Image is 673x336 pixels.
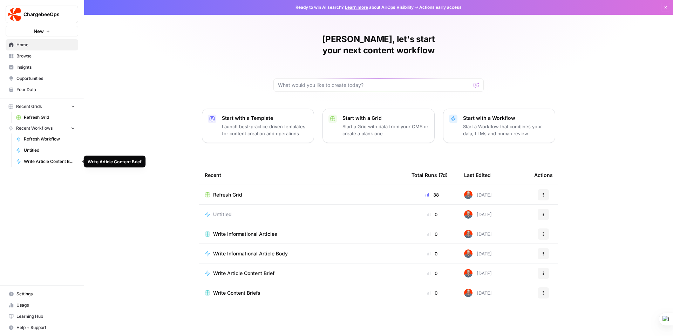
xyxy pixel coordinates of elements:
[345,5,368,10] a: Learn more
[6,39,78,50] a: Home
[16,125,53,131] span: Recent Workflows
[463,115,549,122] p: Start with a Workflow
[273,34,484,56] h1: [PERSON_NAME], let's start your next content workflow
[412,289,453,296] div: 0
[213,289,260,296] span: Write Content Briefs
[202,109,314,143] button: Start with a TemplateLaunch best-practice driven templates for content creation and operations
[222,115,308,122] p: Start with a Template
[464,191,492,199] div: [DATE]
[463,123,549,137] p: Start a Workflow that combines your data, LLMs and human review
[412,191,453,198] div: 38
[16,64,75,70] span: Insights
[464,165,491,185] div: Last Edited
[534,165,553,185] div: Actions
[6,101,78,112] button: Recent Grids
[464,269,473,277] img: 698zlg3kfdwlkwrbrsgpwna4smrc
[16,324,75,331] span: Help + Support
[13,133,78,145] a: Refresh Workflow
[322,109,435,143] button: Start with a GridStart a Grid with data from your CMS or create a blank one
[295,4,414,11] span: Ready to win AI search? about AirOps Visibility
[464,249,473,258] img: 698zlg3kfdwlkwrbrsgpwna4smrc
[16,53,75,59] span: Browse
[213,231,277,238] span: Write Informational Articles
[16,291,75,297] span: Settings
[24,114,75,121] span: Refresh Grid
[412,231,453,238] div: 0
[205,165,400,185] div: Recent
[412,270,453,277] div: 0
[13,145,78,156] a: Untitled
[23,11,66,18] span: ChargebeeOps
[278,82,471,89] input: What would you like to create today?
[205,250,400,257] a: Write Informational Article Body
[464,289,492,297] div: [DATE]
[213,270,274,277] span: Write Article Content Brief
[88,158,142,165] div: Write Article Content Brief
[222,123,308,137] p: Launch best-practice driven templates for content creation and operations
[16,42,75,48] span: Home
[6,73,78,84] a: Opportunities
[464,210,473,219] img: 698zlg3kfdwlkwrbrsgpwna4smrc
[6,50,78,62] a: Browse
[16,87,75,93] span: Your Data
[205,231,400,238] a: Write Informational Articles
[464,191,473,199] img: 698zlg3kfdwlkwrbrsgpwna4smrc
[34,28,44,35] span: New
[6,123,78,133] button: Recent Workflows
[6,26,78,36] button: New
[213,211,232,218] span: Untitled
[464,230,473,238] img: 698zlg3kfdwlkwrbrsgpwna4smrc
[13,156,78,167] a: Write Article Content Brief
[412,250,453,257] div: 0
[464,269,492,277] div: [DATE]
[342,115,429,122] p: Start with a Grid
[24,147,75,153] span: Untitled
[16,313,75,320] span: Learning Hub
[6,84,78,95] a: Your Data
[6,311,78,322] a: Learning Hub
[6,322,78,333] button: Help + Support
[8,8,21,21] img: ChargebeeOps Logo
[205,270,400,277] a: Write Article Content Brief
[13,112,78,123] a: Refresh Grid
[464,230,492,238] div: [DATE]
[464,249,492,258] div: [DATE]
[16,302,75,308] span: Usage
[205,211,400,218] a: Untitled
[412,165,448,185] div: Total Runs (7d)
[205,191,400,198] a: Refresh Grid
[412,211,453,218] div: 0
[6,62,78,73] a: Insights
[6,288,78,300] a: Settings
[213,191,242,198] span: Refresh Grid
[16,75,75,82] span: Opportunities
[443,109,555,143] button: Start with a WorkflowStart a Workflow that combines your data, LLMs and human review
[464,289,473,297] img: 698zlg3kfdwlkwrbrsgpwna4smrc
[16,103,42,110] span: Recent Grids
[205,289,400,296] a: Write Content Briefs
[6,6,78,23] button: Workspace: ChargebeeOps
[419,4,462,11] span: Actions early access
[464,210,492,219] div: [DATE]
[24,136,75,142] span: Refresh Workflow
[213,250,288,257] span: Write Informational Article Body
[342,123,429,137] p: Start a Grid with data from your CMS or create a blank one
[6,300,78,311] a: Usage
[24,158,75,165] span: Write Article Content Brief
